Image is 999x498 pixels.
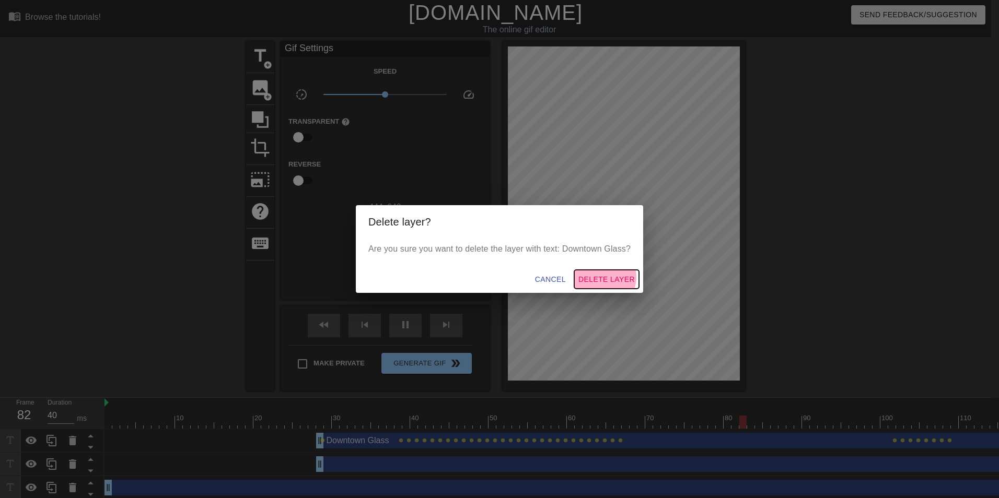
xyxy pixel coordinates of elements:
h2: Delete layer? [368,214,631,230]
p: Are you sure you want to delete the layer with text: Downtown Glass? [368,243,631,255]
button: Delete Layer [574,270,639,289]
span: Cancel [535,273,566,286]
span: Delete Layer [578,273,635,286]
button: Cancel [531,270,570,289]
